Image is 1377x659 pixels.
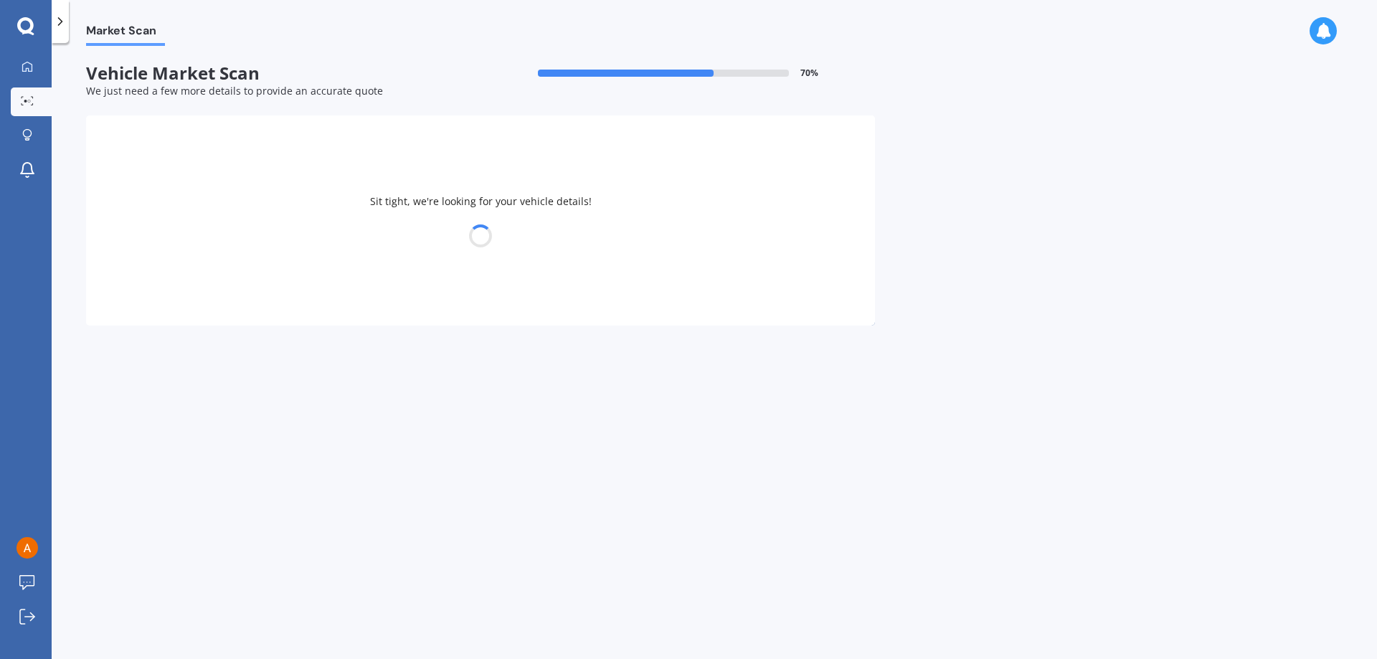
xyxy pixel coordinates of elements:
span: 70 % [800,68,818,78]
span: We just need a few more details to provide an accurate quote [86,84,383,98]
div: Sit tight, we're looking for your vehicle details! [86,115,875,326]
span: Market Scan [86,24,165,43]
span: Vehicle Market Scan [86,63,481,84]
img: ACg8ocLT98AVUiMap5Z83s4_Y0bGhczHPrFooK9OZz78zumsmP7Vu96Q=s96-c [16,537,38,559]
